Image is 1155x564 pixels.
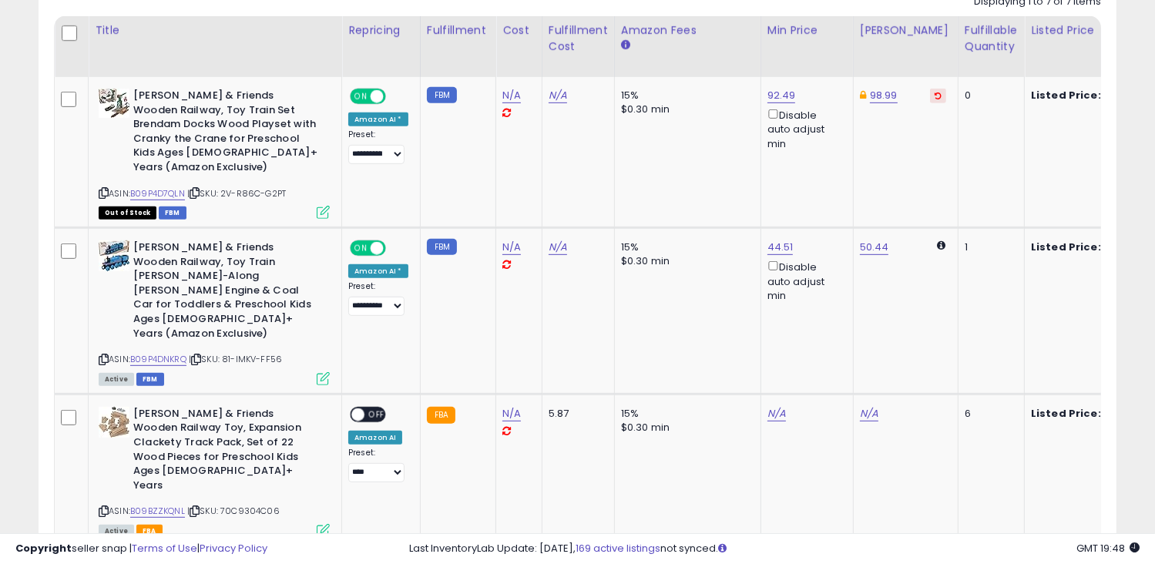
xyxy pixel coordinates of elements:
a: 50.44 [860,240,889,255]
div: Fulfillable Quantity [965,22,1018,55]
div: 5.87 [549,407,603,421]
div: Amazon Fees [621,22,754,39]
div: Fulfillment Cost [549,22,608,55]
div: Preset: [348,129,408,164]
span: OFF [364,408,389,421]
b: Listed Price: [1031,406,1101,421]
div: 6 [965,407,1012,421]
span: OFF [384,242,408,255]
a: N/A [502,240,521,255]
div: ASIN: [99,89,330,217]
div: Preset: [348,281,408,316]
span: All listings currently available for purchase on Amazon [99,373,134,386]
img: 51PfFQSsziL._SL40_.jpg [99,89,129,118]
b: Listed Price: [1031,240,1101,254]
a: N/A [549,88,567,103]
img: 41k40f8plCL._SL40_.jpg [99,407,129,438]
div: seller snap | | [15,542,267,556]
div: $0.30 min [621,102,749,116]
a: N/A [502,88,521,103]
div: 0 [965,89,1012,102]
span: OFF [384,90,408,103]
strong: Copyright [15,541,72,556]
div: Disable auto adjust min [767,106,841,151]
span: All listings that are currently out of stock and unavailable for purchase on Amazon [99,206,156,220]
a: N/A [549,240,567,255]
b: [PERSON_NAME] & Friends Wooden Railway Toy, Expansion Clackety Track Pack, Set of 22 Wood Pieces ... [133,407,321,496]
div: 15% [621,407,749,421]
div: Disable auto adjust min [767,258,841,303]
span: 2025-09-9 19:48 GMT [1076,541,1140,556]
div: Min Price [767,22,847,39]
div: 1 [965,240,1012,254]
div: Preset: [348,448,408,482]
span: FBM [136,373,164,386]
div: Repricing [348,22,414,39]
img: 5161alI2bxL._SL40_.jpg [99,240,129,271]
span: ON [351,90,371,103]
div: Title [95,22,335,39]
b: [PERSON_NAME] & Friends Wooden Railway, Toy Train Set Brendam Docks Wood Playset with Cranky the ... [133,89,321,178]
div: 15% [621,89,749,102]
small: FBM [427,87,457,103]
a: 169 active listings [576,541,660,556]
div: Amazon AI * [348,112,408,126]
a: B09P4D7QLN [130,187,185,200]
div: 15% [621,240,749,254]
div: $0.30 min [621,254,749,268]
small: FBA [427,407,455,424]
a: N/A [767,406,786,421]
span: ON [351,242,371,255]
span: FBM [159,206,186,220]
span: | SKU: 81-IMKV-FF56 [189,353,282,365]
a: B09BZZKQNL [130,505,185,518]
a: 92.49 [767,88,796,103]
a: N/A [502,406,521,421]
a: 98.99 [870,88,898,103]
a: Terms of Use [132,541,197,556]
div: Fulfillment [427,22,489,39]
small: Amazon Fees. [621,39,630,52]
span: | SKU: 70C9304C06 [187,505,280,517]
div: $0.30 min [621,421,749,435]
div: [PERSON_NAME] [860,22,952,39]
a: B09P4DNKRQ [130,353,186,366]
div: Amazon AI * [348,264,408,278]
span: | SKU: 2V-R86C-G2PT [187,187,286,200]
small: FBM [427,239,457,255]
a: 44.51 [767,240,794,255]
b: [PERSON_NAME] & Friends Wooden Railway, Toy Train [PERSON_NAME]-Along [PERSON_NAME] Engine & Coal... [133,240,321,344]
b: Listed Price: [1031,88,1101,102]
div: ASIN: [99,240,330,384]
div: Last InventoryLab Update: [DATE], not synced. [409,542,1140,556]
div: Amazon AI [348,431,402,445]
a: Privacy Policy [200,541,267,556]
div: Cost [502,22,536,39]
a: N/A [860,406,878,421]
